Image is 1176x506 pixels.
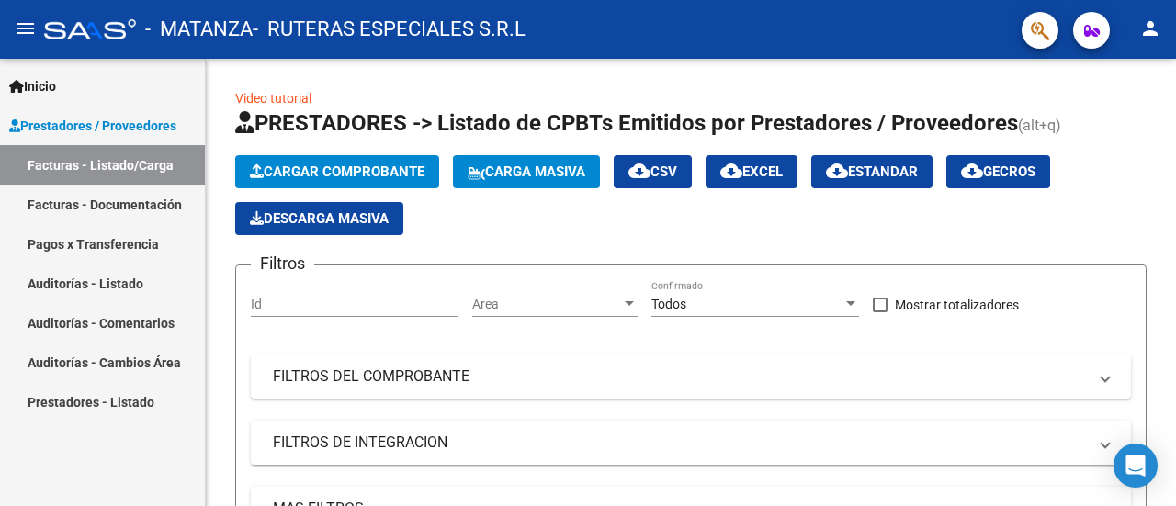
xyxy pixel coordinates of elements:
span: Carga Masiva [468,163,585,180]
span: Cargar Comprobante [250,163,424,180]
button: CSV [614,155,692,188]
span: Inicio [9,76,56,96]
div: Open Intercom Messenger [1114,444,1158,488]
span: - MATANZA [145,9,253,50]
mat-icon: cloud_download [826,160,848,182]
span: (alt+q) [1018,117,1061,134]
button: EXCEL [706,155,797,188]
mat-icon: cloud_download [720,160,742,182]
mat-icon: cloud_download [961,160,983,182]
span: Gecros [961,163,1035,180]
span: Mostrar totalizadores [895,294,1019,316]
button: Carga Masiva [453,155,600,188]
app-download-masive: Descarga masiva de comprobantes (adjuntos) [235,202,403,235]
h3: Filtros [251,251,314,276]
button: Gecros [946,155,1050,188]
span: Estandar [826,163,918,180]
span: Prestadores / Proveedores [9,116,176,136]
mat-panel-title: FILTROS DE INTEGRACION [273,433,1087,453]
span: PRESTADORES -> Listado de CPBTs Emitidos por Prestadores / Proveedores [235,110,1018,136]
mat-icon: person [1139,17,1161,39]
a: Video tutorial [235,91,311,106]
mat-icon: cloud_download [628,160,650,182]
span: Area [472,297,621,312]
span: Todos [651,297,686,311]
span: EXCEL [720,163,783,180]
span: - RUTERAS ESPECIALES S.R.L [253,9,526,50]
button: Cargar Comprobante [235,155,439,188]
button: Descarga Masiva [235,202,403,235]
span: Descarga Masiva [250,210,389,227]
mat-expansion-panel-header: FILTROS DE INTEGRACION [251,421,1131,465]
mat-expansion-panel-header: FILTROS DEL COMPROBANTE [251,354,1131,399]
mat-panel-title: FILTROS DEL COMPROBANTE [273,366,1087,387]
mat-icon: menu [15,17,37,39]
span: CSV [628,163,677,180]
button: Estandar [811,155,933,188]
